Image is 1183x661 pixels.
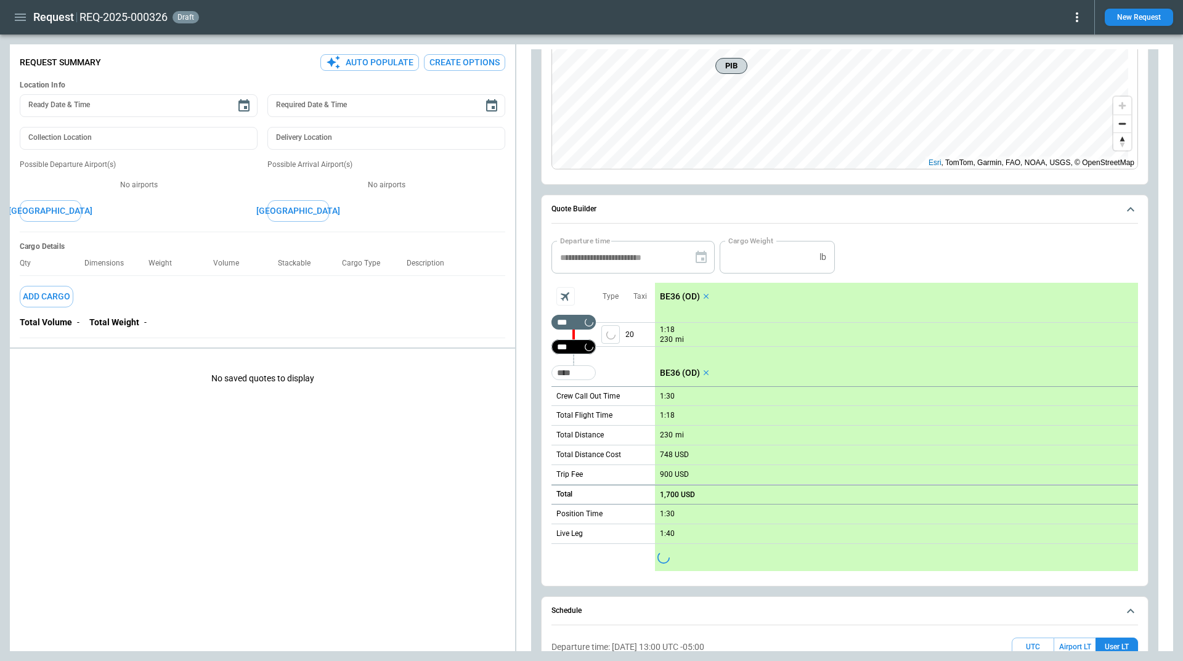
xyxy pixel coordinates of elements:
[551,597,1138,625] button: Schedule
[660,411,675,420] p: 1:18
[660,325,675,335] p: 1:18
[556,509,603,519] p: Position Time
[33,10,74,25] h1: Request
[819,252,826,262] p: lb
[660,509,675,519] p: 1:30
[551,195,1138,224] button: Quote Builder
[20,180,258,190] p: No airports
[675,335,684,345] p: mi
[267,160,505,170] p: Possible Arrival Airport(s)
[148,259,182,268] p: Weight
[79,10,168,25] h2: REQ-2025-000326
[20,259,41,268] p: Qty
[660,431,673,440] p: 230
[551,365,596,380] div: Too short
[1113,115,1131,132] button: Zoom out
[728,235,773,246] label: Cargo Weight
[660,392,675,401] p: 1:30
[660,335,673,345] p: 230
[89,317,139,328] p: Total Weight
[660,368,700,378] p: BE36 (OD)
[633,291,647,302] p: Taxi
[556,469,583,480] p: Trip Fee
[556,410,612,421] p: Total Flight Time
[175,13,197,22] span: draft
[556,430,604,440] p: Total Distance
[556,490,572,498] h6: Total
[278,259,320,268] p: Stackable
[625,323,655,346] p: 20
[1113,132,1131,150] button: Reset bearing to north
[20,160,258,170] p: Possible Departure Airport(s)
[655,283,1138,571] div: scrollable content
[424,54,505,71] button: Create Options
[77,317,79,328] p: -
[929,158,941,167] a: Esri
[407,259,454,268] p: Description
[267,200,329,222] button: [GEOGRAPHIC_DATA]
[20,81,505,90] h6: Location Info
[660,450,689,460] p: 748 USD
[675,430,684,440] p: mi
[556,391,620,402] p: Crew Call Out Time
[551,642,704,652] p: Departure time: [DATE] 13:00 UTC -05:00
[84,259,134,268] p: Dimensions
[551,315,596,330] div: Not found
[551,339,596,354] div: Not found
[601,325,620,344] span: Type of sector
[603,291,619,302] p: Type
[1012,638,1054,657] button: UTC
[144,317,147,328] p: -
[10,354,515,403] p: No saved quotes to display
[556,287,575,306] span: Aircraft selection
[342,259,390,268] p: Cargo Type
[20,57,101,68] p: Request Summary
[1113,97,1131,115] button: Zoom in
[660,529,675,538] p: 1:40
[479,94,504,118] button: Choose date
[660,291,700,302] p: BE36 (OD)
[20,286,73,307] button: Add Cargo
[556,450,621,460] p: Total Distance Cost
[551,607,582,615] h6: Schedule
[601,325,620,344] button: left aligned
[20,200,81,222] button: [GEOGRAPHIC_DATA]
[1054,638,1096,657] button: Airport LT
[232,94,256,118] button: Choose date
[721,60,742,72] span: PIB
[560,235,611,246] label: Departure time
[660,470,689,479] p: 900 USD
[20,317,72,328] p: Total Volume
[556,529,583,539] p: Live Leg
[1096,638,1138,657] button: User LT
[660,490,695,500] p: 1,700 USD
[213,259,249,268] p: Volume
[267,180,505,190] p: No airports
[551,241,1138,571] div: Quote Builder
[929,156,1134,169] div: , TomTom, Garmin, FAO, NOAA, USGS, © OpenStreetMap
[320,54,419,71] button: Auto Populate
[20,242,505,251] h6: Cargo Details
[551,205,596,213] h6: Quote Builder
[1105,9,1173,26] button: New Request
